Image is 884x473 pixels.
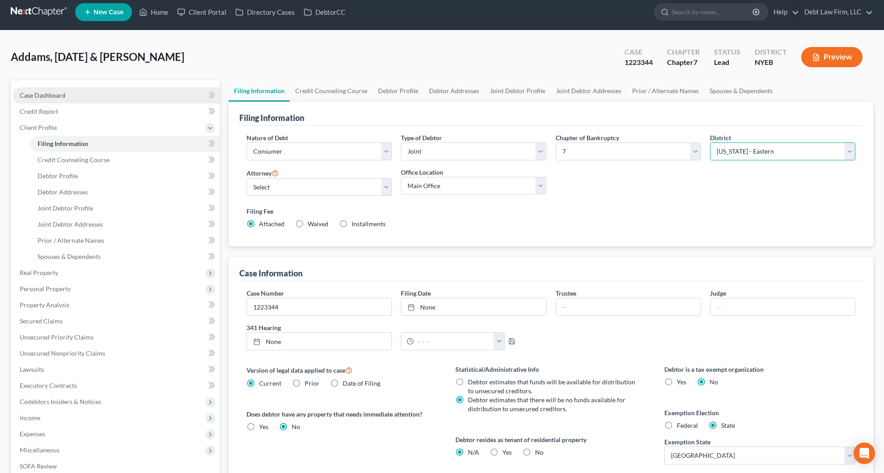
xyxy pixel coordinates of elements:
span: Real Property [20,269,58,276]
a: Joint Debtor Addresses [551,80,627,102]
span: Credit Counseling Course [38,156,110,163]
span: SOFA Review [20,462,57,470]
a: Unsecured Priority Claims [13,329,220,345]
a: DebtorCC [299,4,350,20]
a: Help [769,4,799,20]
a: Debtor Profile [373,80,424,102]
div: Chapter [667,47,700,57]
div: Lead [714,57,740,68]
span: Property Analysis [20,301,69,309]
a: Home [135,4,173,20]
div: Status [714,47,740,57]
input: -- [556,298,701,315]
a: Spouses & Dependents [704,80,778,102]
label: Judge [710,288,726,298]
label: Does debtor have any property that needs immediate attention? [246,409,438,419]
a: Unsecured Nonpriority Claims [13,345,220,361]
span: No [292,423,300,430]
a: None [401,298,546,315]
span: Prior [305,379,319,387]
div: Case [625,47,653,57]
label: Attorney [246,168,279,178]
span: Expenses [20,430,45,438]
a: Prior / Alternate Names [627,80,704,102]
span: Debtor Addresses [38,188,88,196]
span: Debtor estimates that funds will be available for distribution to unsecured creditors. [468,378,635,395]
label: District [710,133,731,142]
span: Federal [677,421,698,429]
span: Yes [502,448,512,456]
span: Debtor estimates that there will be no funds available for distribution to unsecured creditors. [468,396,625,413]
a: Credit Report [13,103,220,120]
span: Miscellaneous [20,446,59,454]
label: Exemption Election [664,408,855,417]
input: -- [710,298,855,315]
label: Nature of Debt [246,133,288,142]
span: Addams, [DATE] & [PERSON_NAME] [11,50,184,63]
span: Current [259,379,281,387]
span: Filing Information [38,140,88,147]
span: New Case [93,9,123,16]
a: None [247,333,391,350]
span: Secured Claims [20,317,63,325]
label: Office Location [401,168,443,177]
a: Secured Claims [13,313,220,329]
div: Case Information [239,268,302,279]
span: Waived [308,220,328,228]
span: N/A [468,448,479,456]
div: Filing Information [239,112,304,123]
a: Case Dashboard [13,87,220,103]
a: Filing Information [229,80,290,102]
button: Preview [801,47,863,67]
span: Debtor Profile [38,172,78,180]
span: Unsecured Nonpriority Claims [20,349,105,357]
span: Prior / Alternate Names [38,236,104,244]
span: Yes [259,423,268,430]
a: Credit Counseling Course [30,152,220,168]
a: Debtor Profile [30,168,220,184]
span: Client Profile [20,124,57,131]
span: State [721,421,735,429]
a: Prior / Alternate Names [30,232,220,249]
a: Joint Debtor Profile [484,80,551,102]
span: Unsecured Priority Claims [20,333,93,341]
label: Chapter of Bankruptcy [556,133,619,142]
span: Credit Report [20,107,58,115]
a: Spouses & Dependents [30,249,220,265]
label: Type of Debtor [401,133,442,142]
a: Filing Information [30,136,220,152]
a: Executory Contracts [13,378,220,394]
label: Debtor is a tax exempt organization [664,365,855,374]
span: Attached [259,220,285,228]
input: Enter case number... [247,298,391,315]
span: Income [20,414,40,421]
span: Installments [352,220,386,228]
span: Date of Filing [343,379,380,387]
a: Client Portal [173,4,231,20]
span: Case Dashboard [20,91,65,99]
div: District [755,47,787,57]
span: No [710,378,718,386]
span: Joint Debtor Addresses [38,220,103,228]
span: Joint Debtor Profile [38,204,93,212]
input: Search by name... [672,4,754,20]
span: Lawsuits [20,365,44,373]
div: Open Intercom Messenger [854,443,875,464]
a: Joint Debtor Profile [30,200,220,216]
label: Statistical/Administrative Info [455,365,646,374]
label: Filing Fee [246,206,855,216]
a: Debtor Addresses [424,80,484,102]
span: Codebtors Insiders & Notices [20,398,101,405]
a: Directory Cases [231,4,299,20]
input: -- : -- [414,333,494,350]
label: Exemption State [664,437,710,447]
span: No [535,448,544,456]
label: Trustee [556,288,576,298]
a: Joint Debtor Addresses [30,216,220,232]
label: Version of legal data applied to case [246,365,438,375]
span: Yes [677,378,686,386]
span: Executory Contracts [20,382,77,389]
a: Property Analysis [13,297,220,313]
label: Filing Date [401,288,431,298]
a: Debtor Addresses [30,184,220,200]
